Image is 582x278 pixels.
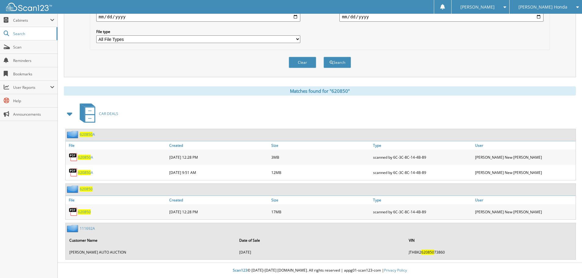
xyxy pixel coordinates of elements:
div: © [DATE]-[DATE] [DOMAIN_NAME]. All rights reserved | appg01-scan123-com | [58,263,582,278]
div: Matches found for "620850" [64,86,576,96]
img: PDF.png [69,207,78,216]
span: Search [13,31,53,36]
a: Created [168,196,270,204]
img: folder2.png [67,131,80,138]
span: Reminders [13,58,54,63]
div: [PERSON_NAME] New [PERSON_NAME] [474,151,576,163]
a: File [66,196,168,204]
div: 12MB [270,166,372,179]
a: 620850 [80,186,93,192]
button: Search [324,57,351,68]
td: [PERSON_NAME] AUTO AUCTION [66,247,236,257]
a: 620850A [80,132,95,137]
div: 17MB [270,206,372,218]
span: 620850 [78,155,91,160]
img: folder2.png [67,185,80,193]
span: User Reports [13,85,50,90]
a: User [474,141,576,150]
span: Help [13,98,54,103]
a: Privacy Policy [384,268,407,273]
a: CAR DEALS [76,102,118,126]
div: [DATE] 12:28 PM [168,206,270,218]
a: 620850A [78,170,93,175]
td: JTHBK2 73860 [406,247,575,257]
div: [PERSON_NAME] New [PERSON_NAME] [474,206,576,218]
label: File type [96,29,300,34]
a: 620850A [78,155,93,160]
th: VIN [406,234,575,247]
a: 620850 [78,209,91,215]
a: Size [270,196,372,204]
span: 620850 [80,132,93,137]
span: 620850 [421,250,434,255]
th: Customer Name [66,234,236,247]
img: folder2.png [67,225,80,232]
span: CAR DEALS [99,111,118,116]
div: [DATE] 9:51 AM [168,166,270,179]
span: [PERSON_NAME] [460,5,495,9]
div: scanned by 6C-3C-8C-14-4B-89 [372,206,474,218]
img: scan123-logo-white.svg [6,3,52,11]
td: [DATE] [236,247,405,257]
a: 111692A [80,226,95,231]
a: Created [168,141,270,150]
a: Size [270,141,372,150]
img: PDF.png [69,168,78,177]
input: start [96,12,300,22]
a: Type [372,196,474,204]
span: [PERSON_NAME] Honda [518,5,567,9]
button: Clear [289,57,316,68]
span: Cabinets [13,18,50,23]
span: Scan [13,45,54,50]
a: File [66,141,168,150]
img: PDF.png [69,153,78,162]
div: scanned by 6C-3C-8C-14-4B-89 [372,166,474,179]
span: Bookmarks [13,71,54,77]
input: end [339,12,544,22]
div: [DATE] 12:28 PM [168,151,270,163]
th: Date of Sale [236,234,405,247]
a: User [474,196,576,204]
span: 620850 [78,170,91,175]
span: Scan123 [233,268,247,273]
div: 3MB [270,151,372,163]
span: Announcements [13,112,54,117]
iframe: Chat Widget [551,249,582,278]
div: [PERSON_NAME] New [PERSON_NAME] [474,166,576,179]
a: Type [372,141,474,150]
div: scanned by 6C-3C-8C-14-4B-89 [372,151,474,163]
